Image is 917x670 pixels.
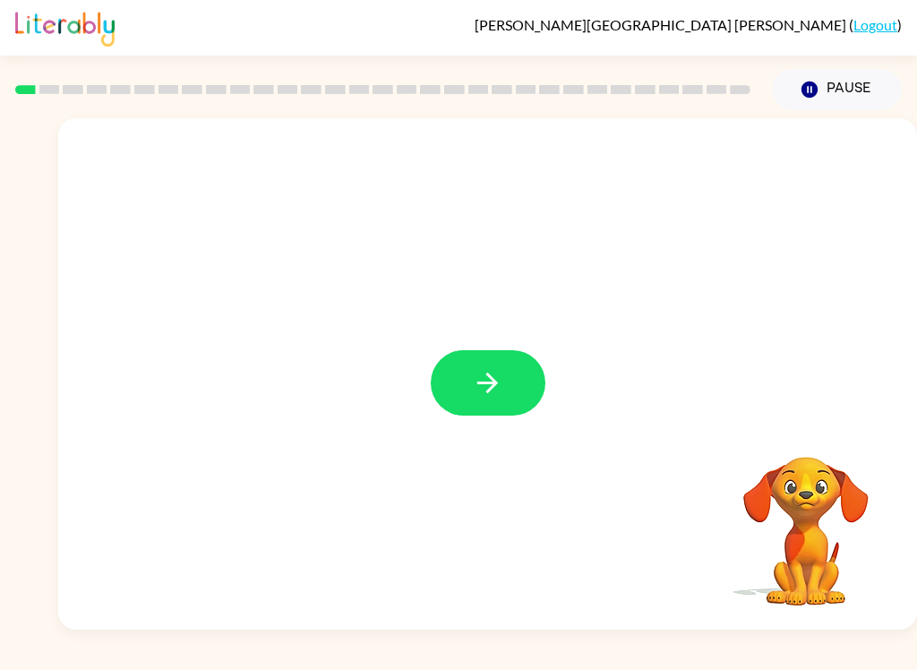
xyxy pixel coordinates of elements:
button: Pause [772,69,902,110]
img: Literably [15,7,115,47]
span: [PERSON_NAME][GEOGRAPHIC_DATA] [PERSON_NAME] [475,16,849,33]
video: Your browser must support playing .mp4 files to use Literably. Please try using another browser. [716,429,896,608]
div: ( ) [475,16,902,33]
a: Logout [853,16,897,33]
